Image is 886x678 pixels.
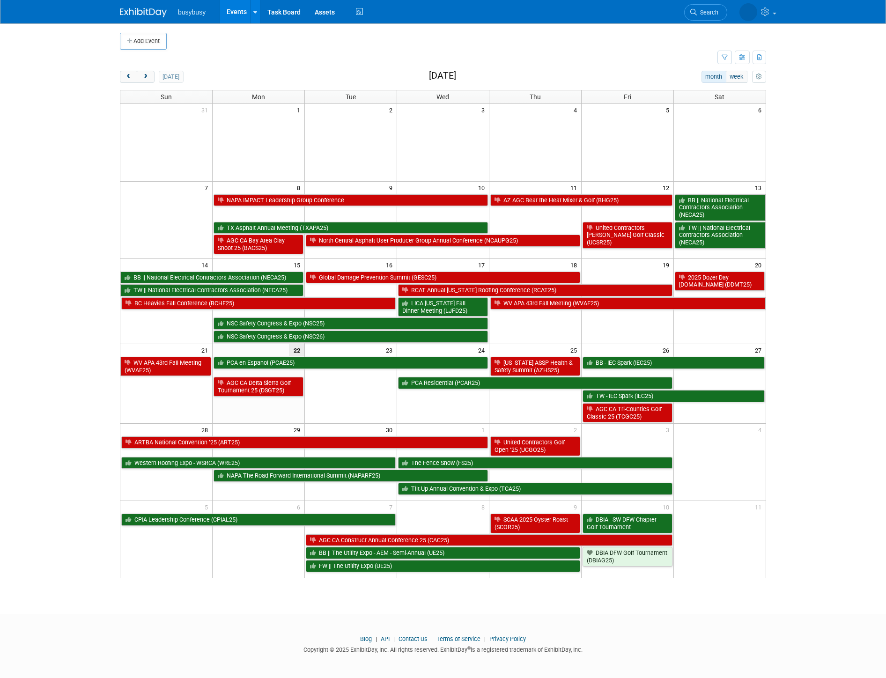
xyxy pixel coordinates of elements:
[477,259,489,271] span: 17
[214,331,488,343] a: NSC Safety Congress & Expo (NSC26)
[214,377,303,396] a: AGC CA Delta Sierra Golf Tournament 25 (DSGT25)
[662,501,673,513] span: 10
[754,259,766,271] span: 20
[684,4,727,21] a: Search
[436,93,449,101] span: Wed
[662,182,673,193] span: 12
[293,424,304,435] span: 29
[754,344,766,356] span: 27
[120,284,303,296] a: TW || National Electrical Contractors Association (NECA25)
[477,344,489,356] span: 24
[121,297,396,310] a: BC Heavies Fall Conference (BCHF25)
[665,424,673,435] span: 3
[120,33,167,50] button: Add Event
[662,344,673,356] span: 26
[120,272,303,284] a: BB || National Electrical Contractors Association (NECA25)
[583,514,672,533] a: DBIA - SW DFW Chapter Golf Tournament
[214,222,488,234] a: TX Asphalt Annual Meeting (TXAPA25)
[381,635,390,642] a: API
[385,259,397,271] span: 16
[754,501,766,513] span: 11
[214,357,488,369] a: PCA en Espanol (PCAE25)
[480,104,489,116] span: 3
[752,71,766,83] button: myCustomButton
[477,182,489,193] span: 10
[436,635,480,642] a: Terms of Service
[178,8,206,16] span: busybusy
[306,272,580,284] a: Global Damage Prevention Summit (GESC25)
[739,3,757,21] img: Braden Gillespie
[385,424,397,435] span: 30
[726,71,747,83] button: week
[398,457,672,469] a: The Fence Show (FS25)
[204,501,212,513] span: 5
[701,71,726,83] button: month
[569,344,581,356] span: 25
[306,547,580,559] a: BB || The Utility Expo - AEM - Semi-Annual (UE25)
[480,424,489,435] span: 1
[120,357,211,376] a: WV APA 43rd Fall Meeting (WVAF25)
[675,194,766,221] a: BB || National Electrical Contractors Association (NECA25)
[306,534,672,546] a: AGC CA Construct Annual Conference 25 (CAC25)
[296,501,304,513] span: 6
[757,104,766,116] span: 6
[530,93,541,101] span: Thu
[697,9,718,16] span: Search
[200,424,212,435] span: 28
[296,104,304,116] span: 1
[214,194,488,206] a: NAPA IMPACT Leadership Group Conference
[665,104,673,116] span: 5
[137,71,154,83] button: next
[159,71,184,83] button: [DATE]
[583,390,765,402] a: TW - IEC Spark (IEC25)
[490,297,766,310] a: WV APA 43rd Fall Meeting (WVAF25)
[569,259,581,271] span: 18
[573,501,581,513] span: 9
[757,424,766,435] span: 4
[429,635,435,642] span: |
[675,272,765,291] a: 2025 Dozer Day [DOMAIN_NAME] (DDMT25)
[662,259,673,271] span: 19
[490,357,580,376] a: [US_STATE] ASSP Health & Safety Summit (AZHS25)
[624,93,631,101] span: Fri
[214,235,303,254] a: AGC CA Bay Area Clay Shoot 25 (BACS25)
[398,377,672,389] a: PCA Residential (PCAR25)
[200,104,212,116] span: 31
[429,71,456,81] h2: [DATE]
[293,259,304,271] span: 15
[482,635,488,642] span: |
[360,635,372,642] a: Blog
[573,424,581,435] span: 2
[200,259,212,271] span: 14
[388,501,397,513] span: 7
[306,235,580,247] a: North Central Asphalt User Producer Group Annual Conference (NCAUPG25)
[399,635,428,642] a: Contact Us
[120,71,137,83] button: prev
[754,182,766,193] span: 13
[120,8,167,17] img: ExhibitDay
[306,560,580,572] a: FW || The Utility Expo (UE25)
[204,182,212,193] span: 7
[583,403,672,422] a: AGC CA Tri-Counties Golf Classic 25 (TCGC25)
[388,104,397,116] span: 2
[121,514,396,526] a: CPIA Leadership Conference (CPIAL25)
[480,501,489,513] span: 8
[346,93,356,101] span: Tue
[583,357,765,369] a: BB - IEC Spark (IEC25)
[121,457,396,469] a: Western Roofing Expo - WSRCA (WRE25)
[214,317,488,330] a: NSC Safety Congress & Expo (NSC25)
[675,222,766,249] a: TW || National Electrical Contractors Association (NECA25)
[398,297,488,317] a: LICA [US_STATE] Fall Dinner Meeting (LJFD25)
[569,182,581,193] span: 11
[385,344,397,356] span: 23
[583,222,672,249] a: United Contractors [PERSON_NAME] Golf Classic (UCSR25)
[121,436,488,449] a: ARTBA National Convention ’25 (ART25)
[490,194,672,206] a: AZ AGC Beat the Heat Mixer & Golf (BHG25)
[398,483,672,495] a: Tilt-Up Annual Convention & Expo (TCA25)
[161,93,172,101] span: Sun
[756,74,762,80] i: Personalize Calendar
[490,514,580,533] a: SCAA 2025 Oyster Roast (SCOR25)
[373,635,379,642] span: |
[252,93,265,101] span: Mon
[467,646,471,651] sup: ®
